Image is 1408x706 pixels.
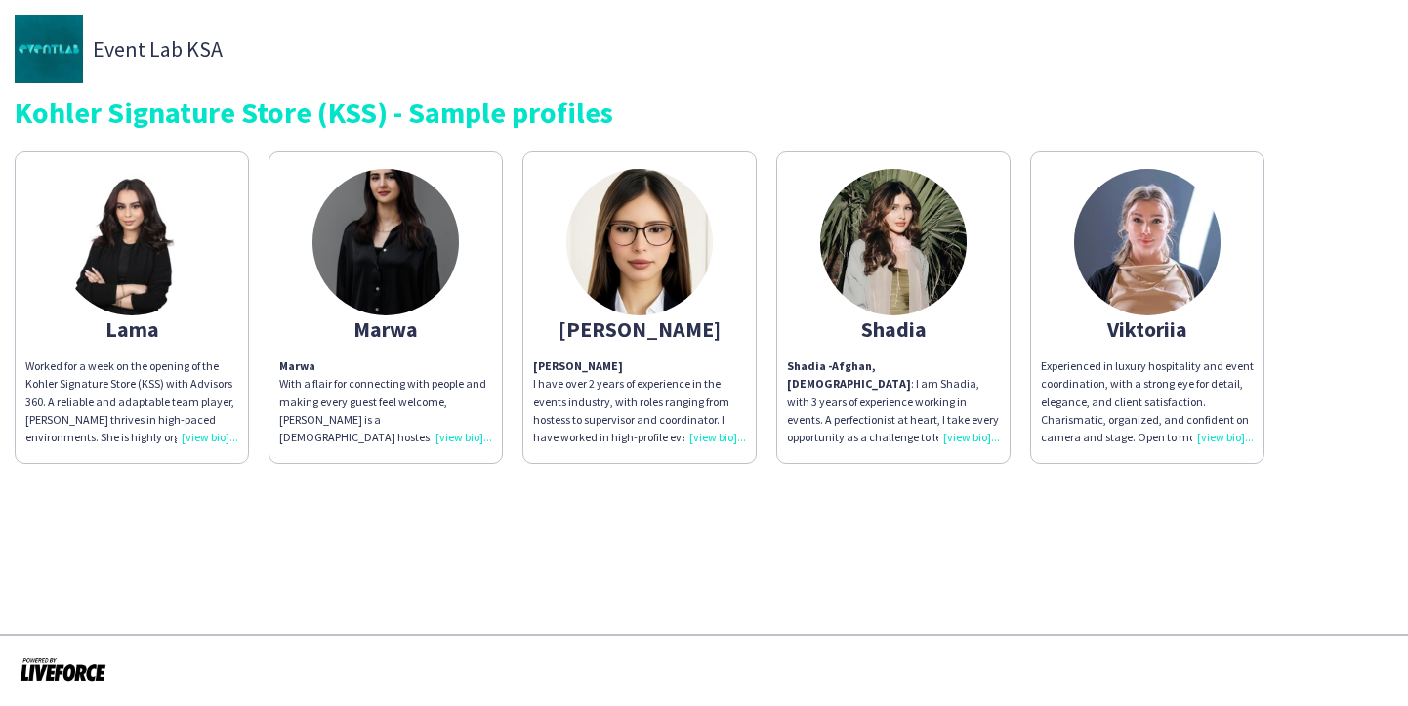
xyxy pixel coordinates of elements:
[15,15,83,83] img: thumb-d0a7b56f-9e14-4e4b-94db-6d54a60d8988.jpg
[25,320,238,338] div: Lama
[279,357,492,446] p: With a flair for connecting with people and making every guest feel welcome, [PERSON_NAME] is a [...
[1074,169,1221,315] img: thumb-63ff288bb8820.jpeg
[20,655,106,683] img: Powered by Liveforce
[533,320,746,338] div: [PERSON_NAME]
[787,358,832,373] strong: Shadia -
[820,169,967,315] img: thumb-672a4f785de2f.jpeg
[533,357,746,446] p: I have over 2 years of experience in the events industry, with roles ranging from hostess to supe...
[15,98,1393,127] div: Kohler Signature Store (KSS) - Sample profiles
[533,358,623,373] b: [PERSON_NAME]
[312,169,459,315] img: thumb-67fbf562a4e05.jpeg
[1041,320,1254,338] div: Viktoriia
[25,357,238,446] div: Worked for a week on the opening of the Kohler Signature Store (KSS) with Advisors 360. A reliabl...
[279,358,315,373] b: Marwa
[1041,357,1254,446] div: Experienced in luxury hospitality and event coordination, with a strong eye for detail, elegance,...
[93,40,223,58] span: Event Lab KSA
[566,169,713,315] img: thumb-672cc00e28614.jpeg
[787,358,911,391] strong: Afghan, [DEMOGRAPHIC_DATA]
[59,169,205,315] img: thumb-67f452eed82c9.jpeg
[279,320,492,338] div: Marwa
[787,320,1000,338] div: Shadia
[787,357,1000,446] div: : I am Shadia, with 3 years of experience working in events. A perfectionist at heart, I take eve...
